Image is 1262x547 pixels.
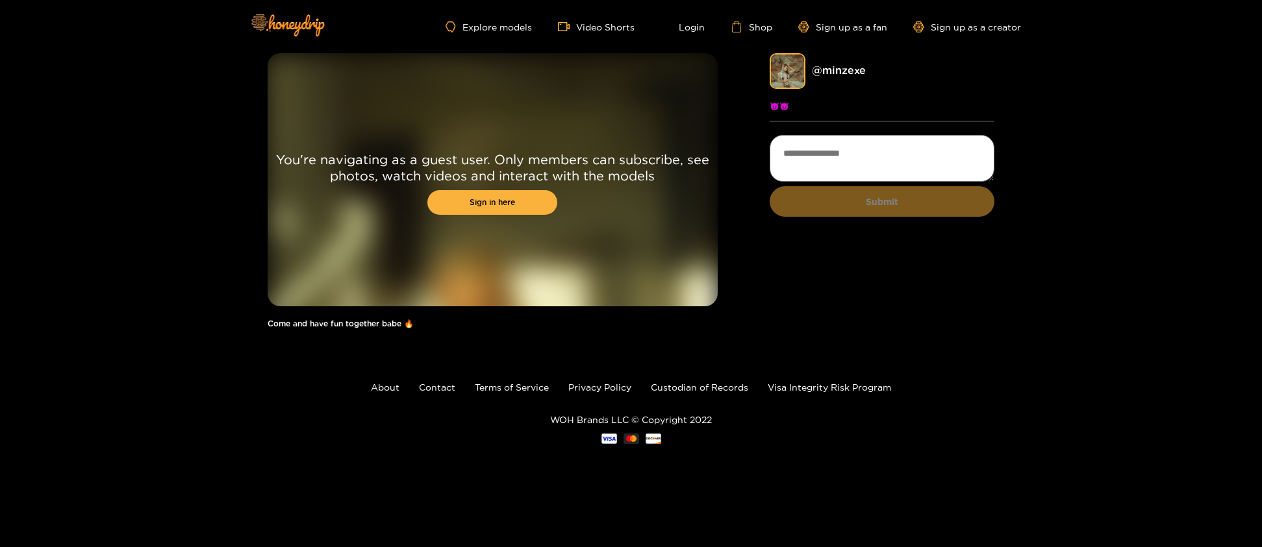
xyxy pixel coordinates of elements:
a: Shop [731,21,772,32]
span: video-camera [558,21,576,32]
p: You're navigating as a guest user. Only members can subscribe, see photos, watch videos and inter... [268,151,718,184]
a: Sign up as a creator [913,21,1021,32]
a: Login [661,21,705,32]
a: Video Shorts [558,21,635,32]
a: Custodian of Records [651,382,748,392]
a: Terms of Service [475,382,549,392]
h1: Come and have fun together babe 🔥 [268,319,718,328]
a: About [371,382,399,392]
p: 😈😈 [770,102,995,111]
a: Explore models [446,21,531,32]
a: Sign up as a fan [798,21,887,32]
a: @ minzexe [812,64,866,76]
a: Visa Integrity Risk Program [768,382,891,392]
a: Privacy Policy [568,382,631,392]
a: Sign in here [427,190,557,215]
button: Submit [770,186,995,217]
img: minzexe [770,53,805,89]
a: Contact [419,382,455,392]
